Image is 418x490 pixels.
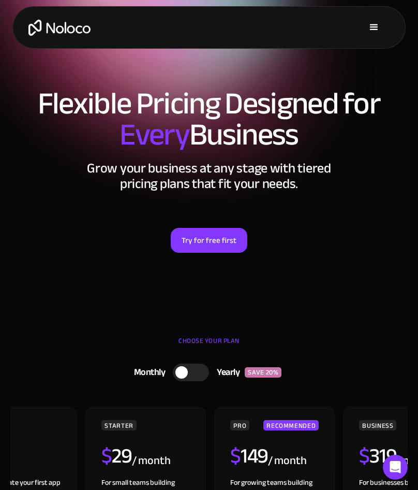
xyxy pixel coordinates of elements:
div: Open Intercom Messenger [383,455,408,480]
span: $ [101,437,112,475]
h1: Flexible Pricing Designed for Business [10,88,408,150]
h2: 149 [230,443,267,469]
div: RECOMMENDED [263,420,319,430]
div: PRO [230,420,249,430]
div: BUSINESS [359,420,396,430]
span: $ [359,437,369,475]
div: / month [268,453,307,469]
h2: Grow your business at any stage with tiered pricing plans that fit your needs. [10,161,408,192]
div: CHOOSE YOUR PLAN [10,333,408,359]
div: / month [132,453,171,469]
div: STARTER [101,420,136,430]
a: Try for free first [171,228,247,253]
div: SAVE 20% [245,367,281,378]
span: $ [230,437,241,475]
h2: 29 [101,443,131,469]
div: menu [359,12,390,43]
h2: 319 [359,443,396,469]
span: Every [120,106,189,164]
div: Yearly [209,365,245,380]
div: Monthly [121,365,173,380]
a: home [28,20,91,36]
